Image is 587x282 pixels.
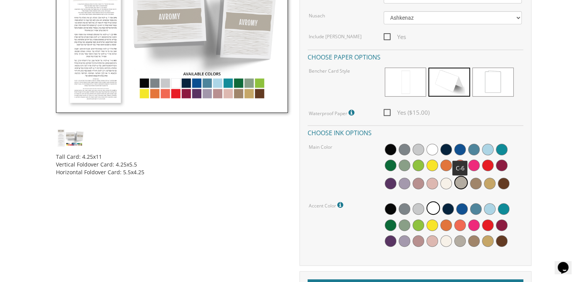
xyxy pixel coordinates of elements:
label: Main Color [309,144,332,150]
h4: Choose ink options [308,125,523,139]
label: Waterproof Paper [309,108,356,118]
img: dc_style18.jpg [56,128,85,147]
h4: Choose paper options [308,49,523,63]
span: Yes [384,32,406,42]
label: Include [PERSON_NAME] [309,33,362,40]
label: Accent Color [309,200,345,210]
label: Bencher Card Style [309,68,350,74]
iframe: chat widget [555,251,579,274]
div: Tall Card: 4.25x11 Vertical Foldover Card: 4.25x5.5 Horizontal Foldover Card: 5.5x4.25 [56,147,288,176]
span: Yes ($15.00) [384,108,430,117]
label: Nusach [309,12,325,19]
